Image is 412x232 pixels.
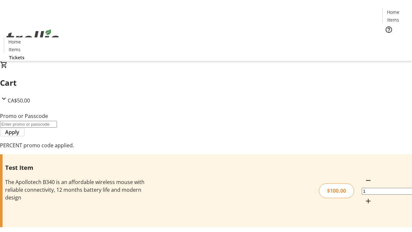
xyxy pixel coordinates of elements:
[387,16,399,23] span: Items
[383,16,403,23] a: Items
[362,195,375,208] button: Increment by one
[8,38,21,45] span: Home
[4,46,25,53] a: Items
[4,38,25,45] a: Home
[382,37,408,44] a: Tickets
[387,9,399,15] span: Home
[382,23,395,36] button: Help
[4,22,61,54] img: Orient E2E Organization Nbk93mkP23's Logo
[388,37,403,44] span: Tickets
[383,9,403,15] a: Home
[362,174,375,187] button: Decrement by one
[9,54,24,61] span: Tickets
[9,46,21,53] span: Items
[5,163,146,172] h3: Test Item
[5,178,146,201] div: The Apollotech B340 is an affordable wireless mouse with reliable connectivity, 12 months battery...
[319,183,354,198] div: $100.00
[5,128,19,136] span: Apply
[4,54,30,61] a: Tickets
[8,97,30,104] span: CA$50.00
